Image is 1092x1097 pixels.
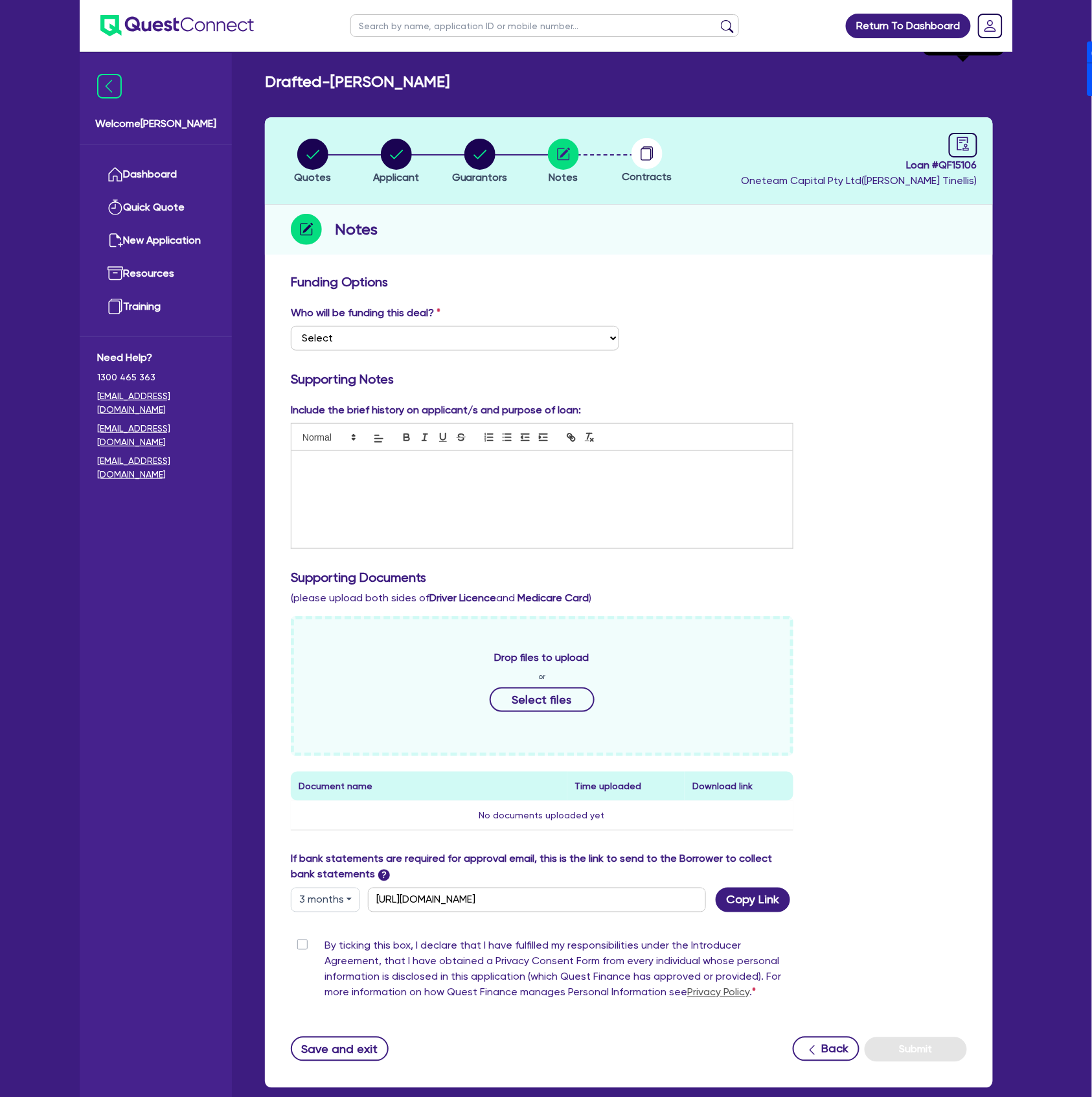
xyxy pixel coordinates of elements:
[291,305,440,321] label: Who will be funding this deal?
[291,851,793,883] label: If bank statements are required for approval email, this is the link to send to the Borrower to c...
[452,171,508,183] span: Guarantors
[741,157,977,173] span: Loan # QF15106
[97,350,214,365] span: Need Help?
[97,422,214,449] a: [EMAIL_ADDRESS][DOMAIN_NAME]
[293,138,332,186] button: Quotes
[490,687,595,712] button: Select files
[378,870,390,881] span: ?
[538,671,545,682] span: or
[291,801,793,831] td: No documents uploaded yet
[350,14,739,37] input: Search by name, application ID or mobile number...
[451,138,508,186] button: Guarantors
[291,371,967,387] h3: Supporting Notes
[846,14,971,38] a: Return To Dashboard
[685,772,793,801] th: Download link
[549,171,578,183] span: Notes
[97,257,214,290] a: Resources
[518,592,589,604] b: Medicare Card
[567,772,685,801] th: Time uploaded
[373,171,419,183] span: Applicant
[97,158,214,191] a: Dashboard
[291,1037,389,1061] button: Save and exit
[291,592,591,604] span: (please upload both sides of and )
[949,133,977,157] a: audit
[265,73,449,91] h2: Drafted - [PERSON_NAME]
[291,274,967,290] h3: Funding Options
[97,454,214,481] a: [EMAIL_ADDRESS][DOMAIN_NAME]
[100,15,254,36] img: quest-connect-logo-blue
[687,986,749,999] a: Privacy Policy
[335,218,378,241] h2: Notes
[973,9,1007,43] a: Dropdown toggle
[97,371,214,384] span: 1300 465 363
[294,171,331,183] span: Quotes
[495,650,589,665] span: Drop files to upload
[291,888,360,912] button: Dropdown toggle
[97,389,214,417] a: [EMAIL_ADDRESS][DOMAIN_NAME]
[956,137,970,151] span: audit
[97,191,214,224] a: Quick Quote
[291,772,567,801] th: Document name
[429,592,496,604] b: Driver Licence
[622,170,672,183] span: Contracts
[97,74,122,98] img: icon-menu-close
[108,299,123,314] img: training
[95,116,216,132] span: Welcome [PERSON_NAME]
[108,266,123,281] img: resources
[291,402,581,418] label: Include the brief history on applicant/s and purpose of loan:
[291,214,322,245] img: step-icon
[547,138,580,186] button: Notes
[97,290,214,323] a: Training
[291,570,967,585] h3: Supporting Documents
[108,200,123,215] img: quick-quote
[108,233,123,248] img: new-application
[372,138,420,186] button: Applicant
[97,224,214,257] a: New Application
[793,1037,859,1061] button: Back
[741,174,977,187] span: Oneteam Capital Pty Ltd ( [PERSON_NAME] Tinellis )
[716,888,790,912] button: Copy Link
[865,1037,967,1062] button: Submit
[324,938,793,1006] label: By ticking this box, I declare that I have fulfilled my responsibilities under the Introducer Agr...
